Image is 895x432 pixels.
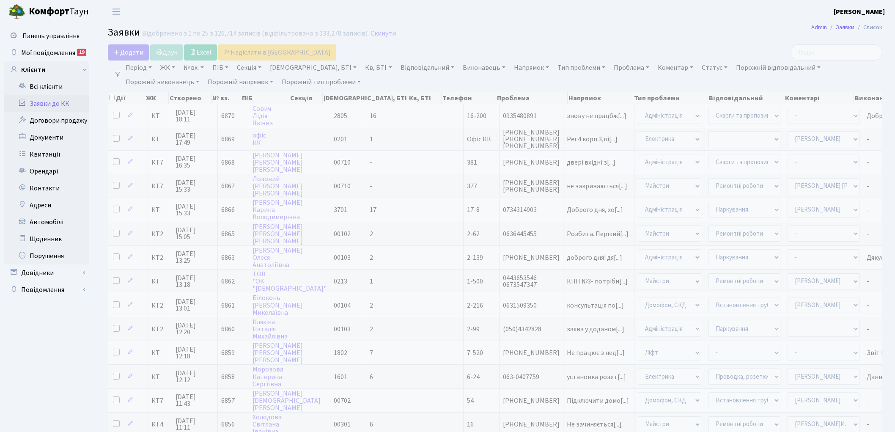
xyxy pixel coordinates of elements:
span: 1802 [334,348,347,358]
a: ЖК [157,61,178,75]
span: 6856 [221,420,235,429]
span: КПП №3- потрібн[...] [567,277,628,286]
span: 0631509350 [503,302,560,309]
span: 6863 [221,253,235,262]
a: Виконавець [459,61,509,75]
a: [PERSON_NAME][DEMOGRAPHIC_DATA][PERSON_NAME] [253,389,321,413]
a: МорозоваКатеринаСергіївна [253,365,283,389]
a: Порожній тип проблеми [278,75,364,89]
a: Тип проблеми [554,61,609,75]
span: 00710 [334,158,351,167]
nav: breadcrumb [799,19,895,36]
span: 1601 [334,372,347,382]
span: Не працює з нед[...] [567,348,625,358]
a: Адреси [4,197,89,214]
span: КТ [151,136,168,143]
span: Рег.4 корп.3,пі[...] [567,135,618,144]
a: Статус [698,61,731,75]
a: Заявки до КК [4,95,89,112]
a: Додати [108,44,149,61]
span: 00102 [334,229,351,239]
a: Напрямок [511,61,552,75]
a: ТОВ"ОК"[DEMOGRAPHIC_DATA]" [253,270,327,293]
span: Розбита. Перший[...] [567,229,629,239]
a: [PERSON_NAME][PERSON_NAME][PERSON_NAME] [253,151,303,174]
span: 6859 [221,348,235,358]
a: Квитанції [4,146,89,163]
span: КТ [151,349,168,356]
th: Секція [289,92,323,104]
span: 6869 [221,135,235,144]
a: Порожній відповідальний [733,61,824,75]
span: [PHONE_NUMBER] [503,421,560,428]
span: 00103 [334,325,351,334]
span: 0636445455 [503,231,560,237]
a: Довідники [4,264,89,281]
span: Мої повідомлення [21,48,75,58]
a: Період [122,61,155,75]
a: Порушення [4,248,89,264]
th: ЖК [145,92,168,104]
span: [DATE] 15:33 [176,203,214,217]
span: Додати [113,48,143,57]
a: № вх. [180,61,207,75]
span: 3701 [334,205,347,215]
span: 16-200 [467,111,486,121]
th: Тип проблеми [633,92,708,104]
span: - [370,182,372,191]
span: КТ [151,278,168,285]
span: 0443653546 0673547347 [503,275,560,288]
a: [PERSON_NAME]ОлесяАнатоліївна [253,246,303,270]
a: Коментар [654,61,697,75]
span: [DATE] 13:25 [176,250,214,264]
span: 16 [467,420,474,429]
span: доброго дня! дя[...] [567,253,622,262]
span: 6857 [221,396,235,405]
a: Документи [4,129,89,146]
span: 381 [467,158,477,167]
th: Дії [108,92,145,104]
span: 6870 [221,111,235,121]
a: Порожній виконавець [122,75,203,89]
a: Щоденник [4,231,89,248]
a: ПІБ [209,61,232,75]
span: 6868 [221,158,235,167]
span: 0935480891 [503,113,560,119]
span: 1 [370,135,373,144]
span: - [370,158,372,167]
span: Доброго дня, хо[...] [567,205,623,215]
span: установка розет[...] [567,372,626,382]
span: КТ7 [151,397,168,404]
span: КТ2 [151,231,168,237]
span: [DATE] 13:01 [176,298,214,312]
span: 00710 [334,182,351,191]
span: [PHONE_NUMBER] [PHONE_NUMBER] [PHONE_NUMBER] [503,129,560,149]
a: Секція [233,61,265,75]
span: 6858 [221,372,235,382]
span: КТ2 [151,326,168,333]
span: 00301 [334,420,351,429]
span: 6867 [221,182,235,191]
a: Відповідальний [397,61,458,75]
a: Excel [184,44,217,61]
span: 2 [370,325,373,334]
span: 6 [370,372,373,382]
span: 00104 [334,301,351,310]
span: Офіс КК [467,135,491,144]
span: 2 [370,301,373,310]
a: Скинути [371,30,396,38]
a: [PERSON_NAME]КаринаВолодимирівна [253,198,303,222]
span: [DATE] 11:43 [176,393,214,407]
span: [PHONE_NUMBER] [PHONE_NUMBER] [503,179,560,193]
span: [DATE] 15:05 [176,227,214,240]
span: [PHONE_NUMBER] [503,159,560,166]
a: Мої повідомлення19 [4,44,89,61]
span: КТ [151,206,168,213]
th: № вх. [211,92,241,104]
a: [PERSON_NAME][PERSON_NAME][PERSON_NAME] [253,222,303,246]
a: Контакти [4,180,89,197]
li: Список [854,23,882,32]
input: Пошук... [791,44,882,61]
th: Створено [169,92,212,104]
span: [DATE] 13:18 [176,275,214,288]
